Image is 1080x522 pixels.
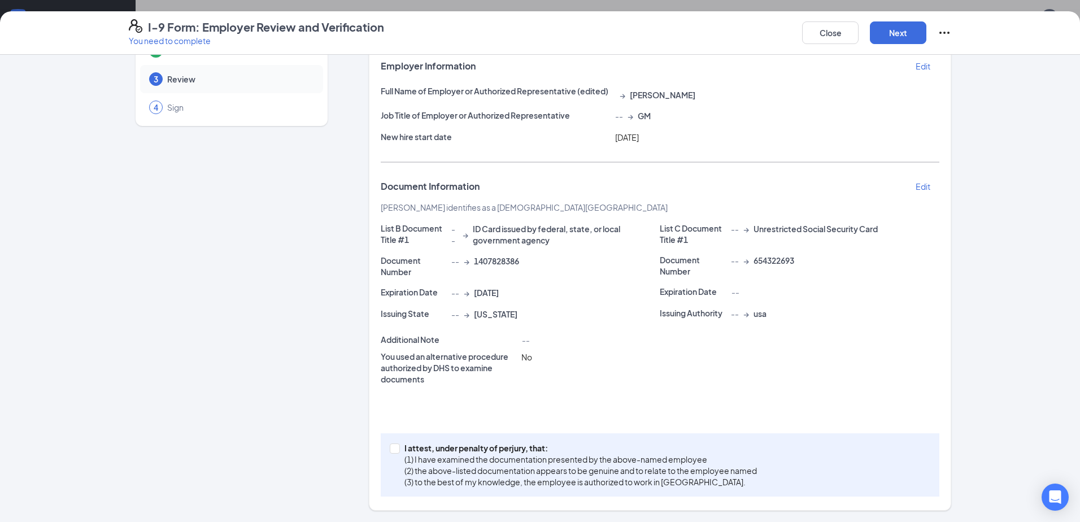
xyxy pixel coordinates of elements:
[638,110,651,121] span: GM
[404,454,757,465] p: (1) I have examined the documentation presented by the above-named employee
[660,223,726,245] p: List C Document Title #1
[464,255,469,267] span: →
[474,255,519,267] span: 1407828386
[521,352,532,362] span: No
[381,131,611,142] p: New hire start date
[404,442,757,454] p: I attest, under penalty of perjury, that:
[451,308,459,320] span: --
[615,132,639,142] span: [DATE]
[938,26,951,40] svg: Ellipses
[464,308,469,320] span: →
[731,308,739,319] span: --
[615,110,623,121] span: --
[381,223,447,245] p: List B Document Title #1
[381,308,447,319] p: Issuing State
[148,19,384,35] h4: I-9 Form: Employer Review and Verification
[473,223,660,246] span: ID Card issued by federal, state, or local government agency
[381,110,611,121] p: Job Title of Employer or Authorized Representative
[870,21,926,44] button: Next
[802,21,859,44] button: Close
[451,255,459,267] span: --
[167,102,312,113] span: Sign
[743,308,749,319] span: →
[129,35,384,46] p: You need to complete
[474,287,499,298] span: [DATE]
[381,334,517,345] p: Additional Note
[381,85,611,97] p: Full Name of Employer or Authorized Representative (edited)
[620,89,625,101] span: →
[404,465,757,476] p: (2) the above-listed documentation appears to be genuine and to relate to the employee named
[660,307,726,319] p: Issuing Authority
[381,255,447,277] p: Document Number
[381,60,476,72] span: Employer Information
[743,255,749,266] span: →
[731,287,739,297] span: --
[474,308,517,320] span: [US_STATE]
[521,335,529,345] span: --
[916,181,930,192] p: Edit
[731,223,739,234] span: --
[167,73,312,85] span: Review
[743,223,749,234] span: →
[381,286,447,298] p: Expiration Date
[381,351,517,385] p: You used an alternative procedure authorized by DHS to examine documents
[630,89,695,101] span: [PERSON_NAME]
[381,202,668,212] span: [PERSON_NAME] identifies as a [DEMOGRAPHIC_DATA][GEOGRAPHIC_DATA]
[660,286,726,297] p: Expiration Date
[451,287,459,298] span: --
[463,229,468,240] span: →
[731,255,739,266] span: --
[754,308,767,319] span: usa
[916,60,930,72] p: Edit
[754,255,794,266] span: 654322693
[154,73,158,85] span: 3
[660,254,726,277] p: Document Number
[154,102,158,113] span: 4
[464,287,469,298] span: →
[129,19,142,33] svg: FormI9EVerifyIcon
[404,476,757,488] p: (3) to the best of my knowledge, the employee is authorized to work in [GEOGRAPHIC_DATA].
[451,223,458,246] span: --
[628,110,633,121] span: →
[754,223,878,234] span: Unrestricted Social Security Card
[381,181,480,192] span: Document Information
[1042,484,1069,511] div: Open Intercom Messenger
